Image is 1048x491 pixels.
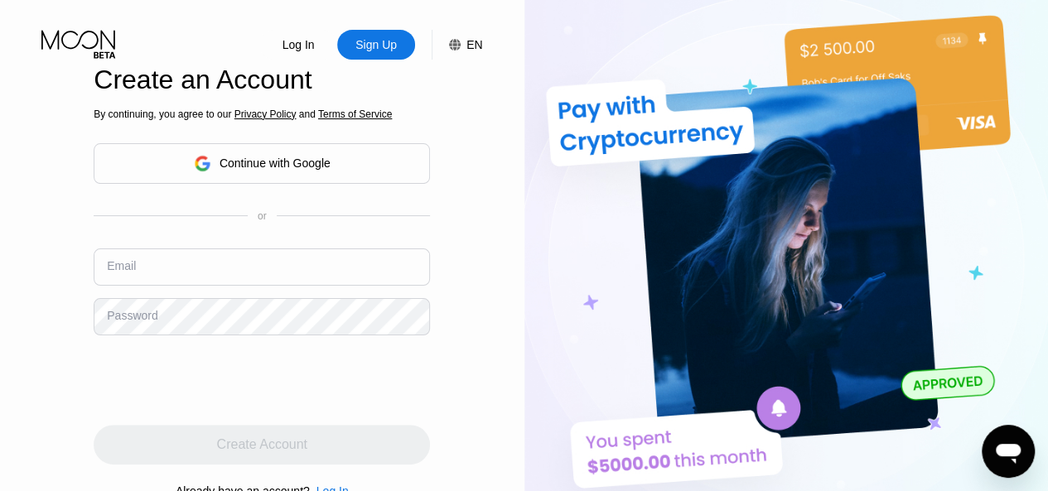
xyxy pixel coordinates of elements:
div: Continue with Google [220,156,331,170]
div: EN [432,30,482,60]
span: Privacy Policy [234,108,297,120]
div: Password [107,309,157,322]
div: Create an Account [94,65,430,95]
div: EN [466,38,482,51]
span: Terms of Service [318,108,392,120]
iframe: reCAPTCHA [94,348,345,412]
div: Sign Up [354,36,398,53]
span: and [296,108,318,120]
div: or [258,210,267,222]
div: Log In [259,30,337,60]
div: Sign Up [337,30,415,60]
iframe: Button to launch messaging window [982,425,1035,478]
div: Email [107,259,136,272]
div: By continuing, you agree to our [94,108,430,120]
div: Continue with Google [94,143,430,184]
div: Log In [281,36,316,53]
